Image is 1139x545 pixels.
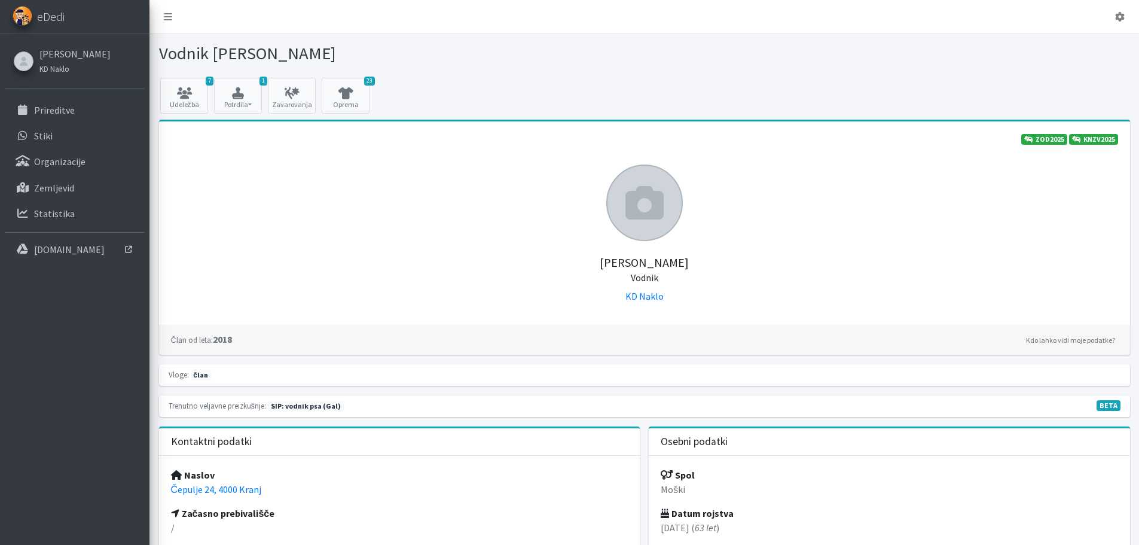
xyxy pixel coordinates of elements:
strong: Začasno prebivališče [171,507,275,519]
p: Statistika [34,208,75,220]
span: V fazi razvoja [1097,400,1120,411]
p: Stiki [34,130,53,142]
button: 1 Potrdila [214,78,262,114]
small: Vodnik [631,272,658,284]
a: 7 Udeležba [160,78,208,114]
strong: Naslov [171,469,215,481]
a: Zavarovanja [268,78,316,114]
a: KD Naklo [625,290,664,302]
strong: 2018 [171,333,232,345]
h5: [PERSON_NAME] [171,241,1118,284]
p: Zemljevid [34,182,74,194]
a: Zemljevid [5,176,145,200]
a: [PERSON_NAME] [39,47,111,61]
a: Organizacije [5,150,145,173]
p: / [171,520,628,535]
a: [DOMAIN_NAME] [5,238,145,261]
a: Kdo lahko vidi moje podatke? [1023,333,1118,348]
p: Prireditve [34,104,75,116]
h3: Osebni podatki [661,436,728,448]
span: 1 [259,77,267,86]
span: 7 [206,77,213,86]
a: Čepulje 24, 4000 Kranj [171,483,262,495]
img: eDedi [13,6,32,26]
small: Vloge: [169,370,189,379]
p: [DOMAIN_NAME] [34,243,105,255]
small: KD Naklo [39,64,69,74]
em: 63 let [695,522,716,534]
a: Statistika [5,202,145,226]
span: 23 [364,77,375,86]
a: KNZV2025 [1069,134,1118,145]
small: Trenutno veljavne preizkušnje: [169,401,266,410]
h3: Kontaktni podatki [171,436,252,448]
span: eDedi [37,8,65,26]
a: ZOD2025 [1021,134,1067,145]
a: 23 Oprema [322,78,370,114]
p: [DATE] ( ) [661,520,1118,535]
p: Moški [661,482,1118,497]
a: Stiki [5,124,145,148]
a: Prireditve [5,98,145,122]
small: Član od leta: [171,335,213,345]
strong: Datum rojstva [661,507,734,519]
p: Organizacije [34,156,85,168]
h1: Vodnik [PERSON_NAME] [159,43,640,64]
span: član [191,370,211,380]
span: Naslednja preizkušnja: jesen 2025 [268,401,344,412]
strong: Spol [661,469,695,481]
a: KD Naklo [39,61,111,75]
